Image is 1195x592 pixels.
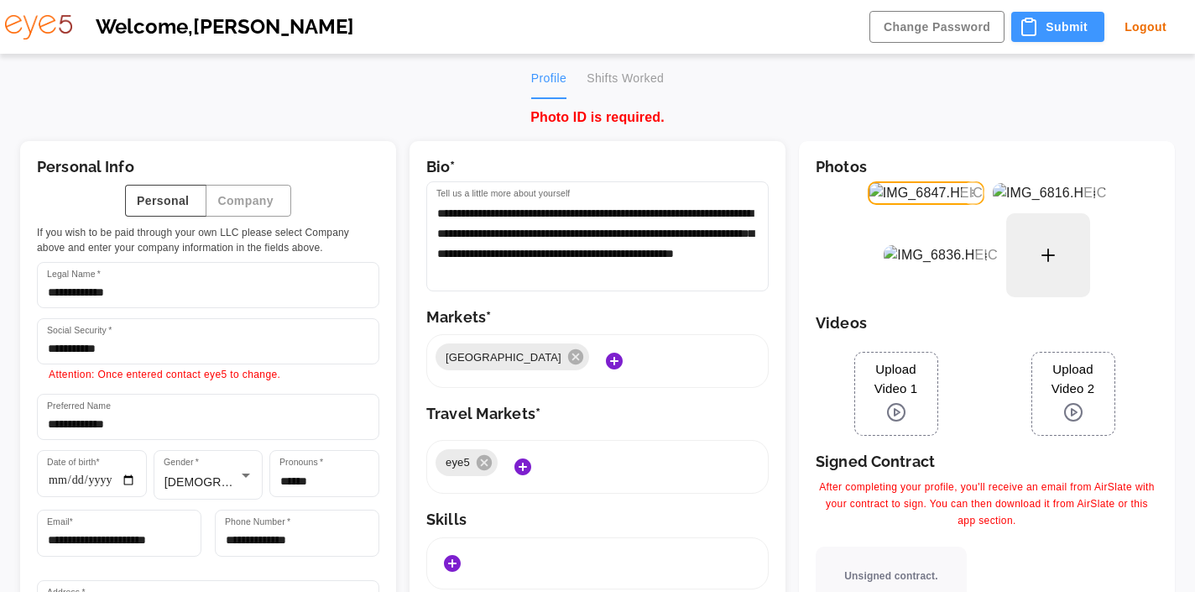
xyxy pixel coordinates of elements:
div: outlined button group [37,185,379,217]
h6: Videos [816,314,1158,333]
h6: Skills [426,511,769,529]
label: Social Security [47,324,112,337]
div: [GEOGRAPHIC_DATA] [436,343,589,370]
h6: Travel Markets* [426,405,769,423]
h5: Welcome, [PERSON_NAME] [96,15,846,39]
img: eye5 [5,15,72,39]
h6: Photos [816,158,1158,176]
label: Phone Number [225,516,290,528]
span: After completing your profile, you'll receive an email from AirSlate with your contract to sign. ... [816,479,1158,530]
span: Attention: Once entered contact eye5 to change. [49,369,280,380]
span: Upload Video 2 [1041,360,1106,398]
div: eye5 [436,449,498,476]
button: Add Skills [436,547,469,580]
label: Tell us a little more about yourself [436,187,570,200]
span: [GEOGRAPHIC_DATA] [436,349,571,366]
span: eye5 [436,454,480,471]
h6: Personal Info [37,158,379,176]
label: Date of birth* [47,456,100,469]
button: Options [961,181,984,205]
button: Add Markets [597,344,631,378]
button: Personal [125,185,206,217]
label: Pronouns [279,456,323,469]
button: Add Markets [506,450,540,484]
button: Options [974,245,998,269]
button: Submit [1011,12,1104,43]
span: Upload Video 1 [864,360,929,398]
div: Photo ID is required. [7,94,1175,128]
button: Company [206,185,291,217]
button: Change Password [869,11,1005,44]
span: Unsigned contract. [844,568,937,584]
img: IMG_6836.HEIC [884,245,997,265]
label: Gender [164,456,199,469]
div: [DEMOGRAPHIC_DATA] [154,451,263,499]
img: IMG_6816.HEIC [993,183,1106,203]
h6: Signed Contract [816,453,1158,471]
h6: Markets* [426,308,769,327]
button: Options [1083,183,1106,207]
button: Logout [1111,12,1180,43]
label: Preferred Name [47,400,111,412]
span: If you wish to be paid through your own LLC please select Company above and enter your company in... [37,225,379,255]
label: Email* [47,516,73,528]
label: Legal Name [47,268,101,280]
img: IMG_6847.HEIC [868,181,984,205]
button: Profile [531,59,566,99]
